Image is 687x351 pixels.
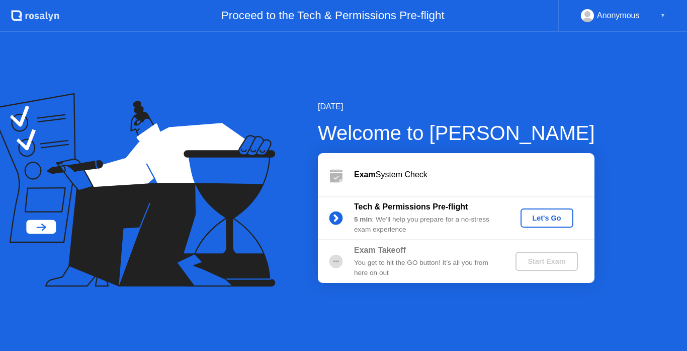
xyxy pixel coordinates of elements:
[520,257,573,265] div: Start Exam
[354,215,499,235] div: : We’ll help you prepare for a no-stress exam experience
[354,246,406,254] b: Exam Takeoff
[354,169,594,181] div: System Check
[354,170,376,179] b: Exam
[354,258,499,278] div: You get to hit the GO button! It’s all you from here on out
[597,9,640,22] div: Anonymous
[660,9,665,22] div: ▼
[318,101,595,113] div: [DATE]
[516,252,577,271] button: Start Exam
[354,202,468,211] b: Tech & Permissions Pre-flight
[525,214,569,222] div: Let's Go
[318,118,595,148] div: Welcome to [PERSON_NAME]
[354,216,372,223] b: 5 min
[521,208,573,228] button: Let's Go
